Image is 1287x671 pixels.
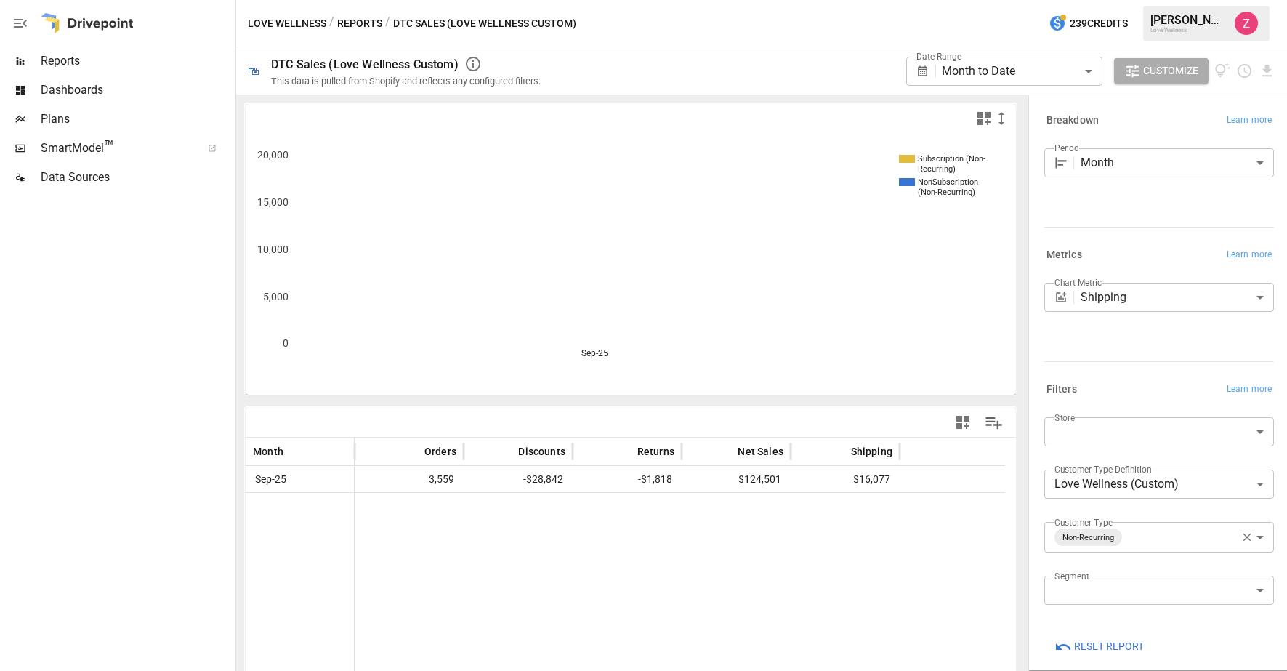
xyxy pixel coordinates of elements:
[851,444,892,459] span: Shipping
[285,441,305,462] button: Sort
[246,133,1005,395] svg: A chart.
[616,441,636,462] button: Sort
[1043,10,1134,37] button: 239Credits
[257,149,289,161] text: 20,000
[1057,529,1120,546] span: Non-Recurring
[1054,276,1102,289] label: Chart Metric
[637,444,674,459] span: Returns
[496,441,517,462] button: Sort
[41,140,192,157] span: SmartModel
[918,188,975,197] text: (Non-Recurring)
[1114,58,1209,84] button: Customize
[424,444,456,459] span: Orders
[518,444,565,459] span: Discounts
[916,50,961,63] label: Date Range
[248,64,259,78] div: 🛍
[918,164,956,174] text: Recurring)
[329,15,334,33] div: /
[1044,470,1274,499] div: Love Wellness (Custom)
[403,441,423,462] button: Sort
[798,467,892,492] span: $16,077
[41,81,233,99] span: Dashboards
[581,348,608,358] text: Sep-25
[1054,570,1089,582] label: Segment
[1143,62,1198,80] span: Customize
[41,111,233,128] span: Plans
[1081,283,1274,312] div: Shipping
[1046,382,1077,398] h6: Filters
[977,406,1010,439] button: Manage Columns
[1081,148,1274,177] div: Month
[1054,411,1075,424] label: Store
[41,52,233,70] span: Reports
[918,177,978,187] text: NonSubscription
[1150,13,1226,27] div: [PERSON_NAME]
[253,467,347,492] span: Sep-25
[1046,247,1082,263] h6: Metrics
[1235,12,1258,35] img: Zoe Keller
[257,244,289,255] text: 10,000
[1214,58,1231,84] button: View documentation
[263,291,289,302] text: 5,000
[829,441,850,462] button: Sort
[1046,113,1099,129] h6: Breakdown
[738,444,783,459] span: Net Sales
[41,169,233,186] span: Data Sources
[1054,516,1113,529] label: Customer Type
[1054,463,1152,475] label: Customer Type Definition
[1070,15,1128,33] span: 239 Credits
[1227,113,1272,128] span: Learn more
[1236,63,1253,79] button: Schedule report
[689,467,783,492] span: $124,501
[104,137,114,156] span: ™
[337,15,382,33] button: Reports
[918,154,985,164] text: Subscription (Non-
[1227,382,1272,397] span: Learn more
[716,441,736,462] button: Sort
[271,57,459,71] div: DTC Sales (Love Wellness Custom)
[1044,634,1154,660] button: Reset Report
[580,467,674,492] span: -$1,818
[1074,638,1144,656] span: Reset Report
[362,467,456,492] span: 3,559
[1226,3,1267,44] button: Zoe Keller
[1227,248,1272,262] span: Learn more
[1054,142,1079,154] label: Period
[471,467,565,492] span: -$28,842
[1150,27,1226,33] div: Love Wellness
[257,196,289,208] text: 15,000
[385,15,390,33] div: /
[271,76,541,87] div: This data is pulled from Shopify and reflects any configured filters.
[1259,63,1275,79] button: Download report
[248,15,326,33] button: Love Wellness
[283,337,289,349] text: 0
[942,64,1015,78] span: Month to Date
[253,444,283,459] span: Month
